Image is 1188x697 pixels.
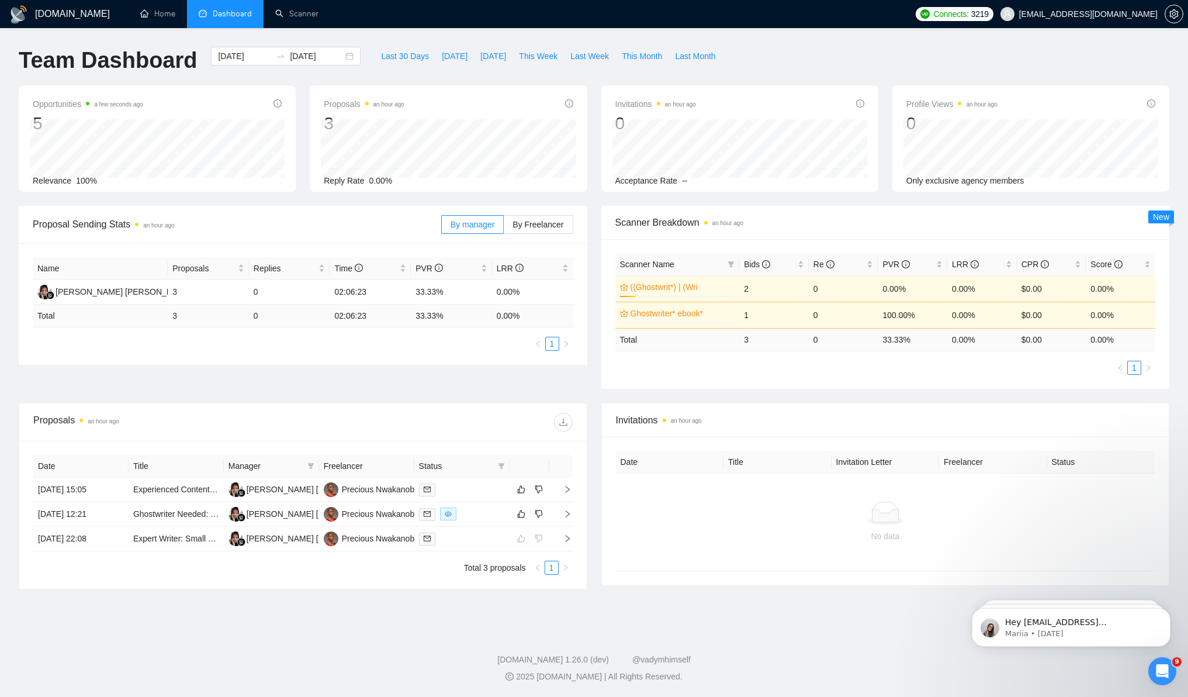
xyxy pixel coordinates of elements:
[276,51,285,61] span: swap-right
[725,256,737,273] span: filter
[56,285,192,298] div: [PERSON_NAME] [PERSON_NAME]
[480,50,506,63] span: [DATE]
[616,413,1155,427] span: Invitations
[237,489,245,497] img: gigradar-bm.png
[515,264,524,272] span: info-circle
[492,280,573,305] td: 0.00%
[559,337,573,351] button: right
[324,482,338,497] img: PN
[228,482,243,497] img: AA
[620,283,628,291] span: crown
[419,460,493,472] span: Status
[33,257,168,280] th: Name
[631,307,733,320] a: Ghostwriter* ebook*
[324,176,364,185] span: Reply Rate
[744,260,770,269] span: Bids
[33,413,303,432] div: Proposals
[739,275,809,302] td: 2
[249,305,330,327] td: 0
[966,101,997,108] time: an hour ago
[1117,364,1124,371] span: left
[902,260,910,268] span: info-circle
[19,47,197,74] h1: Team Dashboard
[46,291,54,299] img: gigradar-bm.png
[517,485,525,494] span: like
[1165,9,1183,19] a: setting
[615,176,678,185] span: Acceptance Rate
[809,328,878,351] td: 0
[497,264,524,273] span: LRR
[224,455,319,478] th: Manager
[920,9,930,19] img: upwork-logo.png
[565,99,573,108] span: info-circle
[330,305,411,327] td: 02:06:23
[535,509,543,519] span: dislike
[620,309,628,318] span: crown
[168,305,249,327] td: 3
[442,50,467,63] span: [DATE]
[1141,361,1155,375] button: right
[826,260,834,268] span: info-circle
[809,302,878,328] td: 0
[675,50,715,63] span: Last Month
[535,485,543,494] span: dislike
[33,527,129,551] td: [DATE] 22:08
[9,5,28,24] img: logo
[435,47,474,65] button: [DATE]
[669,47,722,65] button: Last Month
[228,532,243,546] img: AA
[275,9,318,19] a: searchScanner
[954,584,1188,665] iframe: Intercom notifications message
[218,50,271,63] input: Start date
[133,509,508,519] a: Ghostwriter Needed: Manuscript on Herbal Remedies, Holistic Healing & Natural Recipes (USA Market)
[517,509,525,519] span: like
[562,564,569,571] span: right
[168,257,249,280] th: Proposals
[247,483,383,496] div: [PERSON_NAME] [PERSON_NAME]
[247,532,383,545] div: [PERSON_NAME] [PERSON_NAME]
[546,337,559,350] a: 1
[1017,275,1086,302] td: $0.00
[1147,99,1155,108] span: info-circle
[76,176,97,185] span: 100%
[1017,328,1086,351] td: $ 0.00
[882,260,910,269] span: PVR
[1113,361,1127,375] li: Previous Page
[712,220,743,226] time: an hour ago
[324,507,338,522] img: PN
[615,112,696,134] div: 0
[33,112,143,134] div: 5
[324,533,417,543] a: PNPrecious Nwakanobi
[939,451,1047,474] th: Freelancer
[237,538,245,546] img: gigradar-bm.png
[906,176,1024,185] span: Only exclusive agency members
[415,264,443,273] span: PVR
[129,527,224,551] td: Expert Writer: Small Farm Multi-Species Livestock Ebook (15-25K words)
[1086,302,1155,328] td: 0.00%
[1114,260,1123,268] span: info-circle
[519,50,557,63] span: This Week
[512,47,564,65] button: This Week
[9,671,1179,683] div: 2025 [DOMAIN_NAME] | All Rights Reserved.
[952,260,979,269] span: LRR
[532,507,546,521] button: dislike
[276,51,285,61] span: to
[512,220,563,229] span: By Freelancer
[615,215,1156,230] span: Scanner Breakdown
[445,510,452,517] span: eye
[342,532,417,545] div: Precious Nwakanobi
[532,482,546,496] button: dislike
[1127,361,1141,375] li: 1
[947,328,1017,351] td: 0.00 %
[531,561,545,575] button: left
[564,47,615,65] button: Last Week
[474,47,512,65] button: [DATE]
[324,509,417,518] a: PNPrecious Nwakanobi
[809,275,878,302] td: 0
[254,262,317,275] span: Replies
[545,561,559,575] li: 1
[622,50,662,63] span: This Month
[496,457,507,475] span: filter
